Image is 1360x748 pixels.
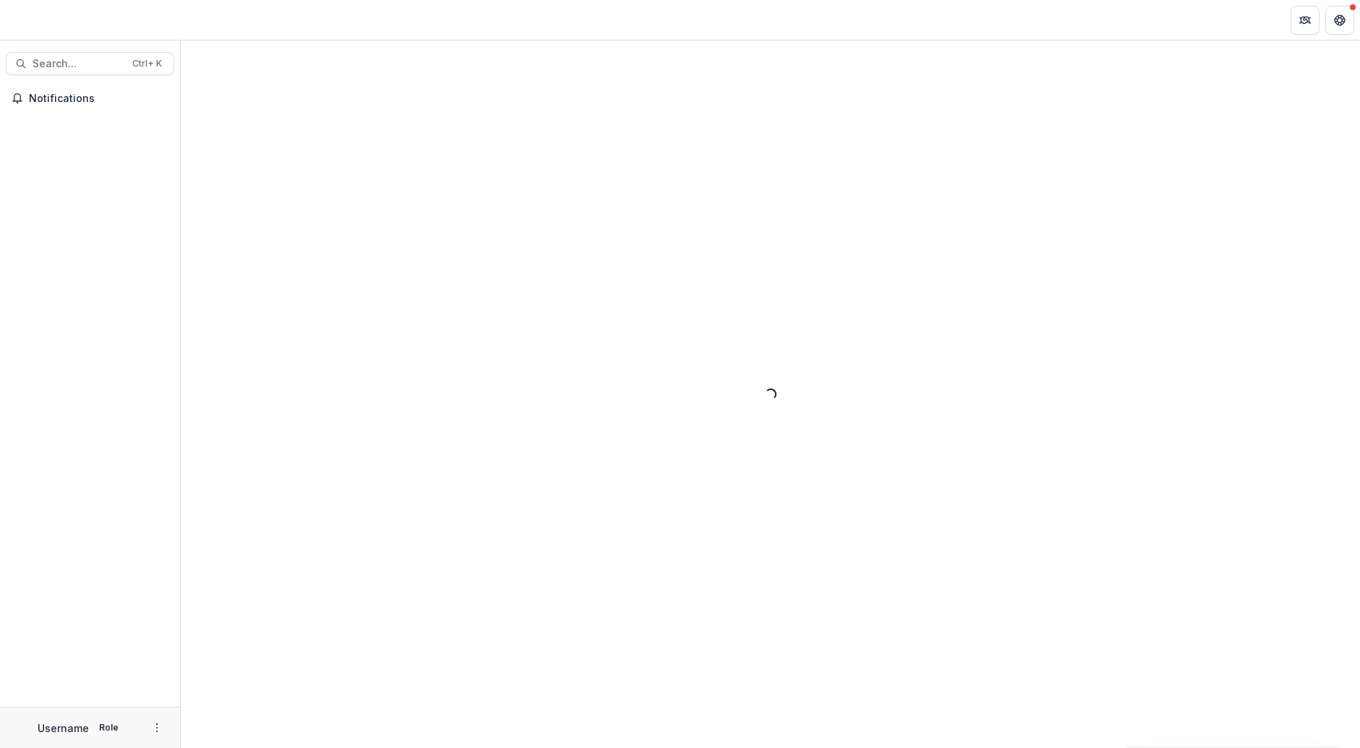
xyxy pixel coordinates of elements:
div: Ctrl + K [129,56,165,72]
p: Username [38,721,89,736]
button: Notifications [6,87,174,110]
button: Partners [1291,6,1320,35]
p: Role [95,721,123,734]
span: Search... [33,58,124,70]
button: Get Help [1325,6,1354,35]
button: Search... [6,52,174,75]
span: Notifications [29,93,168,105]
button: More [148,719,166,736]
